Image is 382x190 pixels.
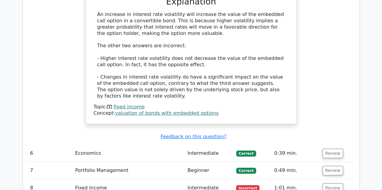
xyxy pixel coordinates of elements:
[323,149,343,158] button: Review
[94,110,289,117] div: Concept:
[28,162,73,179] td: 7
[94,104,289,110] div: Topic:
[236,151,256,157] span: Correct
[272,162,320,179] td: 0:49 min.
[185,145,234,162] td: Intermediate
[185,162,234,179] td: Beginner
[28,145,73,162] td: 6
[160,134,226,139] a: Feedback on this question?
[73,162,185,179] td: Portfolio Management
[272,145,320,162] td: 0:39 min.
[115,110,218,116] a: valuation of bonds with embedded options
[236,168,256,174] span: Correct
[97,11,285,99] div: An increase in interest rate volatility will increase the value of the embedded call option in a ...
[323,166,343,175] button: Review
[114,104,145,110] a: fixed income
[73,145,185,162] td: Economics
